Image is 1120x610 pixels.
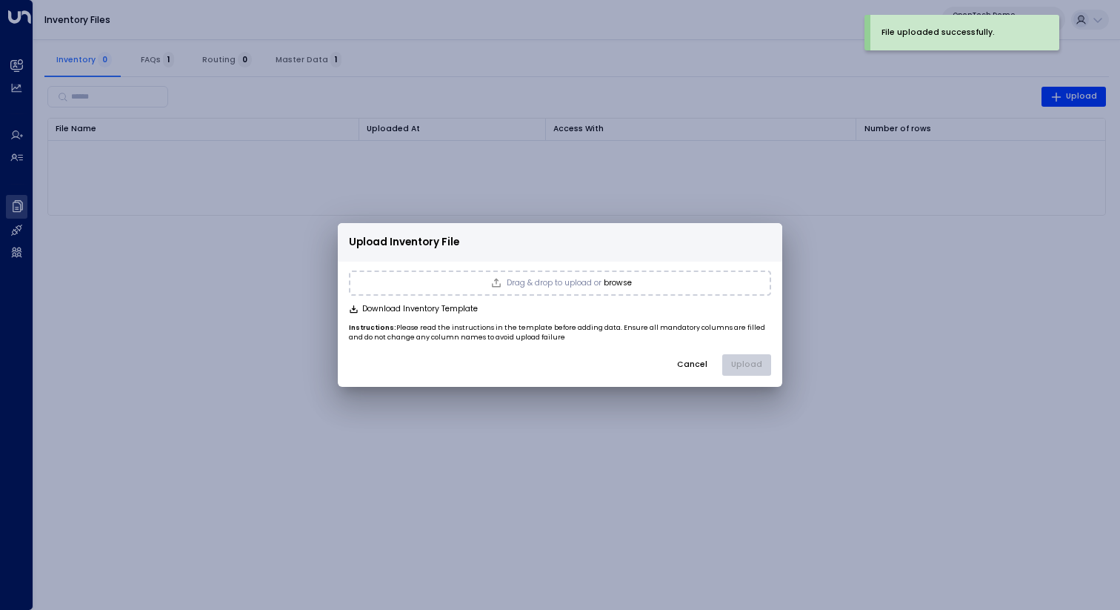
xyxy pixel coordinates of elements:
button: Download Inventory Template [349,305,478,314]
span: Drag & drop to upload or [507,279,601,288]
p: Please read the instructions in the template before adding data. Ensure all mandatory columns are... [349,323,771,343]
b: Instructions: [349,323,396,332]
span: Upload Inventory File [349,234,459,251]
button: Cancel [667,354,717,377]
button: browse [604,279,632,288]
div: File uploaded successfully. [881,27,995,39]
